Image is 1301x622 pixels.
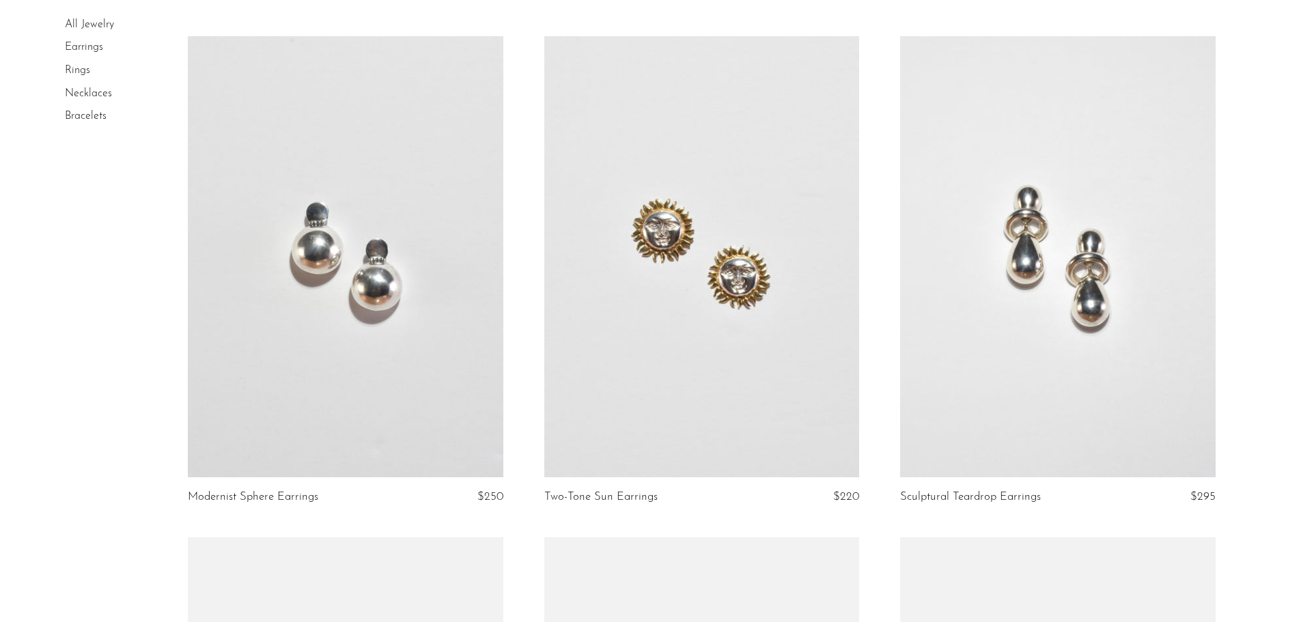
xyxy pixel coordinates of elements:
a: Bracelets [65,111,107,122]
a: Necklaces [65,88,112,99]
a: Earrings [65,42,103,53]
span: $295 [1190,491,1216,503]
a: Two-Tone Sun Earrings [544,491,658,503]
a: Sculptural Teardrop Earrings [900,491,1041,503]
span: $250 [477,491,503,503]
a: Rings [65,65,90,76]
span: $220 [833,491,859,503]
a: Modernist Sphere Earrings [188,491,318,503]
a: All Jewelry [65,19,114,30]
